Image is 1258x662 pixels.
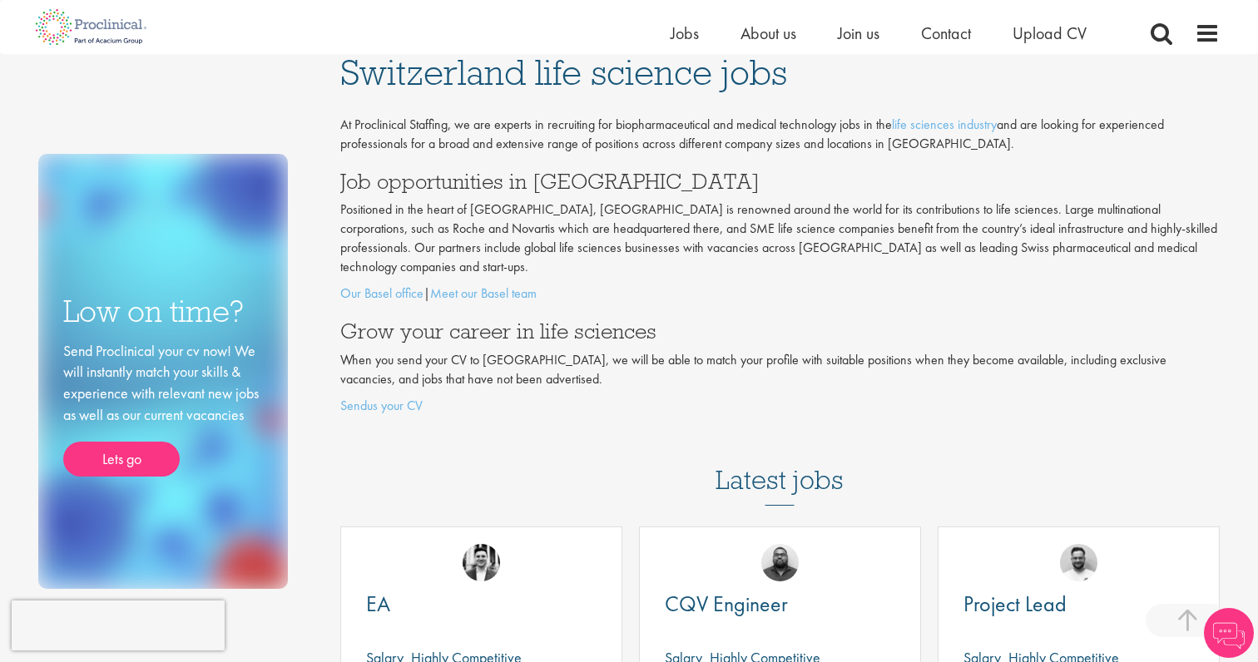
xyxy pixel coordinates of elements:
a: Project Lead [963,594,1194,615]
a: Our Basel office [340,284,423,302]
div: Send Proclinical your cv now! We will instantly match your skills & experience with relevant new ... [63,340,263,477]
a: Contact [921,22,971,44]
img: Chatbot [1204,608,1254,658]
a: About us [740,22,796,44]
a: Jobs [671,22,699,44]
span: Project Lead [963,590,1067,618]
span: Switzerland life science jobs [340,50,787,95]
p: Positioned in the heart of [GEOGRAPHIC_DATA], [GEOGRAPHIC_DATA] is renowned around the world for ... [340,200,1221,276]
a: EA [366,594,597,615]
a: Upload CV [1013,22,1087,44]
a: CQV Engineer [665,594,895,615]
p: When you send your CV to [GEOGRAPHIC_DATA], we will be able to match your profile with suitable p... [340,351,1221,389]
a: life sciences industry [892,116,997,133]
h3: Latest jobs [716,424,844,506]
a: Lets go [63,442,180,477]
p: | [340,284,1221,304]
p: At Proclinical Staffing, we are experts in recruiting for biopharmaceutical and medical technolog... [340,116,1221,154]
a: Join us [838,22,879,44]
a: Meet our Basel team [430,284,537,302]
h3: Grow your career in life sciences [340,320,1221,342]
img: Ashley Bennett [761,544,799,581]
iframe: reCAPTCHA [12,600,225,650]
img: Emile De Beer [1060,544,1097,581]
h3: Job opportunities in [GEOGRAPHIC_DATA] [340,170,1221,192]
img: Edward Little [463,544,500,581]
a: Sendus your CV [340,397,423,414]
span: CQV Engineer [665,590,788,618]
span: EA [366,590,390,618]
h3: Low on time? [63,295,263,328]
